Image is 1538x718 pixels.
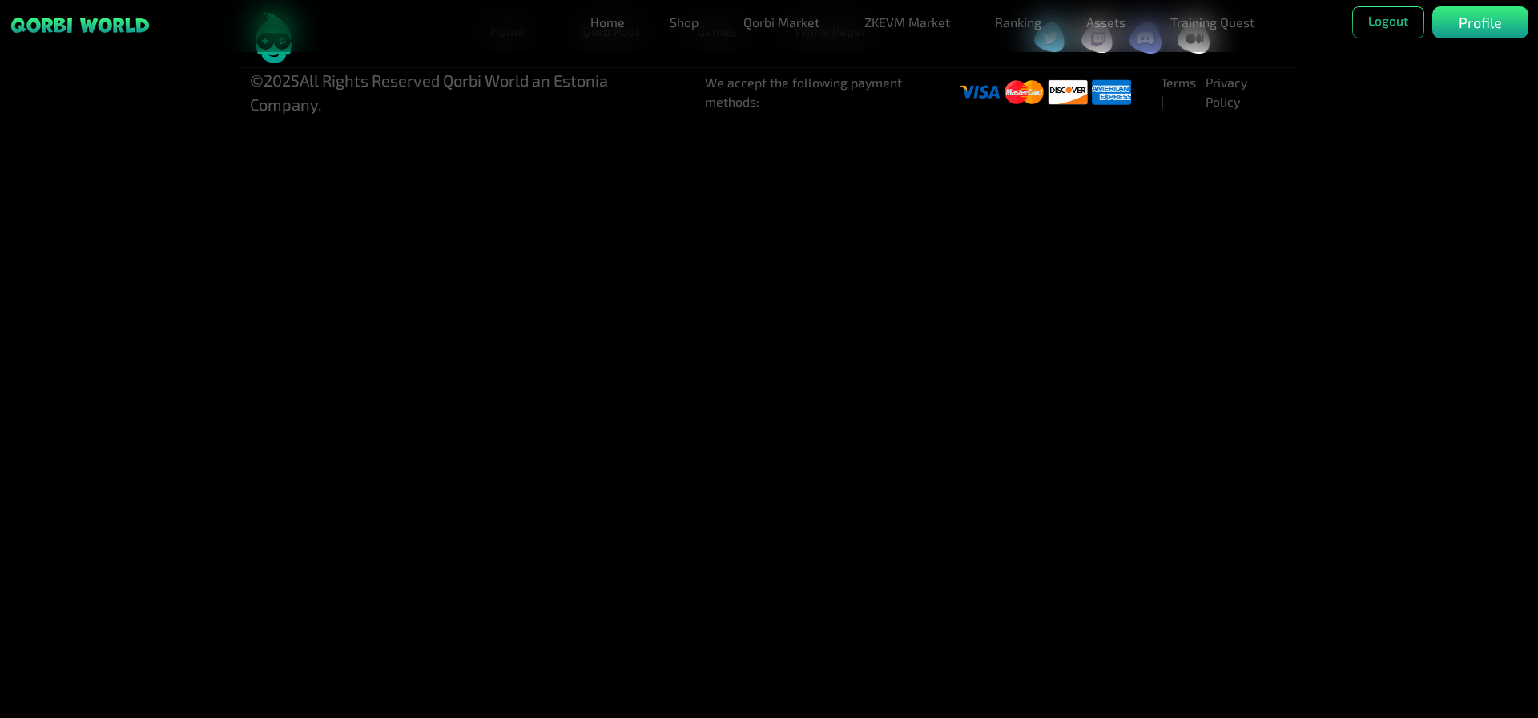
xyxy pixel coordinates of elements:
p: © 2025 All Rights Reserved Qorbi World an Estonia Company. [250,68,679,116]
img: visa [1048,75,1087,109]
a: Ranking [988,6,1048,38]
img: visa [1092,75,1131,109]
a: Shop [663,6,705,38]
a: Training Quest [1164,6,1261,38]
img: visa [1005,75,1044,109]
a: Assets [1080,6,1132,38]
a: Home [584,6,631,38]
button: Logout [1352,6,1424,38]
a: ZKEVM Market [858,6,956,38]
p: Profile [1459,12,1502,34]
img: visa [960,75,1000,109]
a: Privacy Policy [1206,75,1247,109]
img: sticky brand-logo [10,16,151,34]
li: We accept the following payment methods: [705,73,961,111]
a: Terms | [1161,75,1196,109]
a: Qorbi Market [737,6,826,38]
